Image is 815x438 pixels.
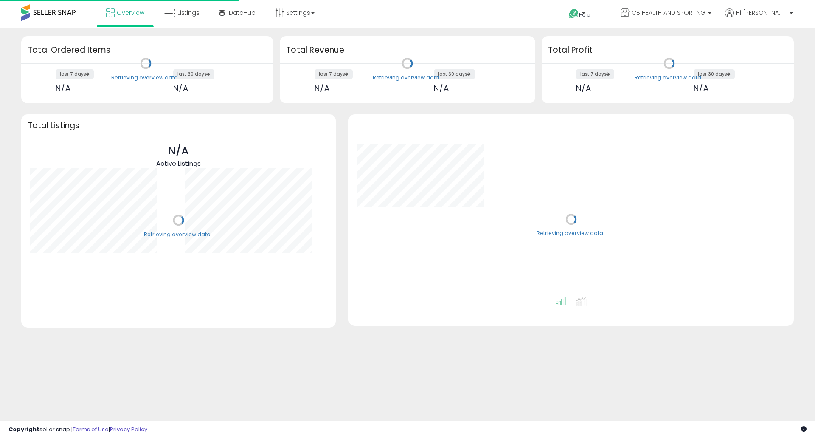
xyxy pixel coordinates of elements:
span: Overview [117,8,144,17]
div: Retrieving overview data.. [144,231,213,238]
a: Help [562,2,607,28]
span: DataHub [229,8,256,17]
span: Listings [177,8,200,17]
span: Help [579,11,590,18]
a: Hi [PERSON_NAME] [725,8,793,28]
i: Get Help [568,8,579,19]
div: Retrieving overview data.. [635,74,704,82]
div: Retrieving overview data.. [373,74,442,82]
div: Retrieving overview data.. [111,74,180,82]
span: Hi [PERSON_NAME] [736,8,787,17]
span: CB HEALTH AND SPORTING [632,8,705,17]
div: Retrieving overview data.. [537,230,606,237]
